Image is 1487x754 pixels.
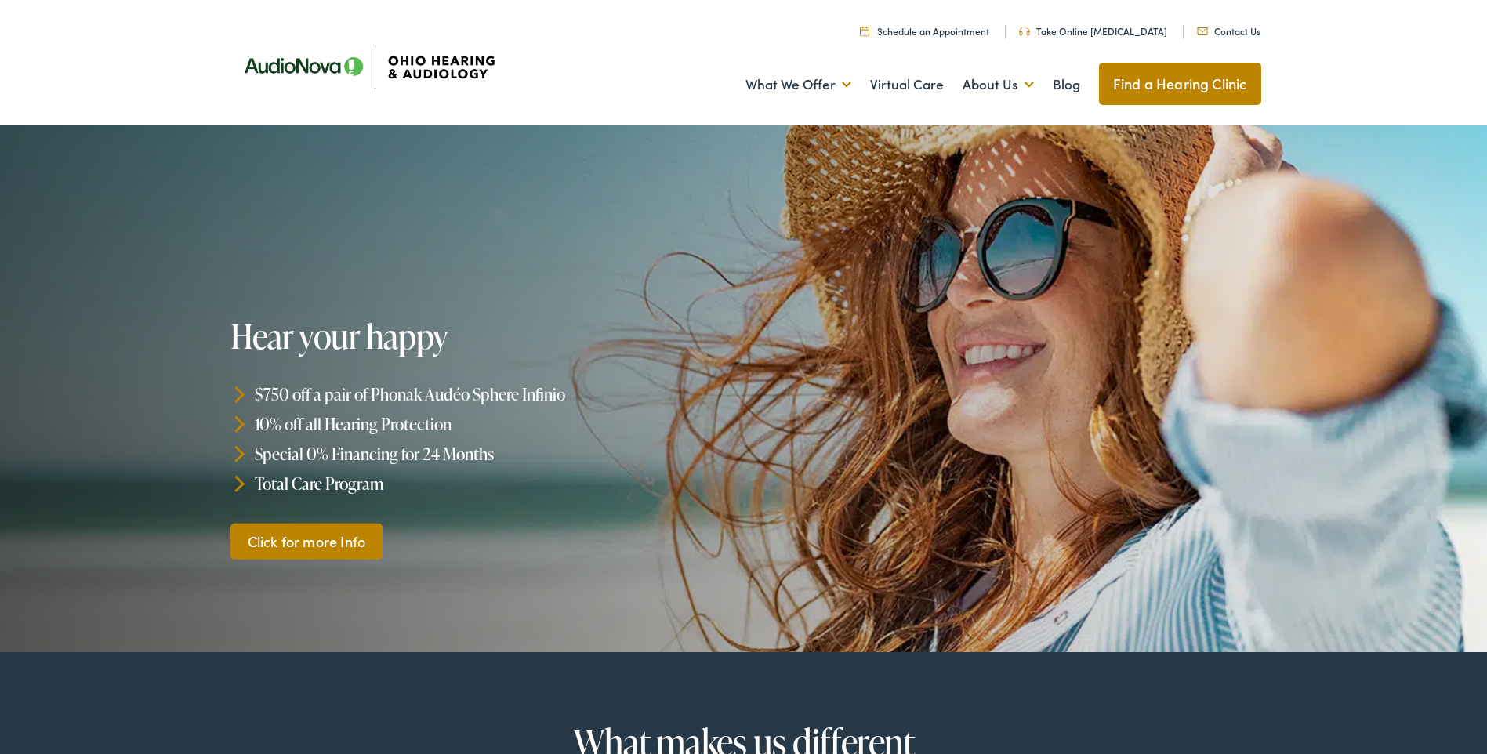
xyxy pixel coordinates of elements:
[230,523,383,560] a: Click for more Info
[1019,27,1030,36] img: Headphones icone to schedule online hearing test in Cincinnati, OH
[860,24,989,38] a: Schedule an Appointment
[230,379,751,409] li: $750 off a pair of Phonak Audéo Sphere Infinio
[1099,63,1261,105] a: Find a Hearing Clinic
[1019,24,1167,38] a: Take Online [MEDICAL_DATA]
[870,56,944,114] a: Virtual Care
[230,409,751,439] li: 10% off all Hearing Protection
[963,56,1034,114] a: About Us
[1197,27,1208,35] img: Mail icon representing email contact with Ohio Hearing in Cincinnati, OH
[1197,24,1260,38] a: Contact Us
[1053,56,1080,114] a: Blog
[860,26,869,36] img: Calendar Icon to schedule a hearing appointment in Cincinnati, OH
[230,468,751,498] li: Total Care Program
[230,439,751,469] li: Special 0% Financing for 24 Months
[745,56,851,114] a: What We Offer
[230,318,751,354] h1: Hear your happy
